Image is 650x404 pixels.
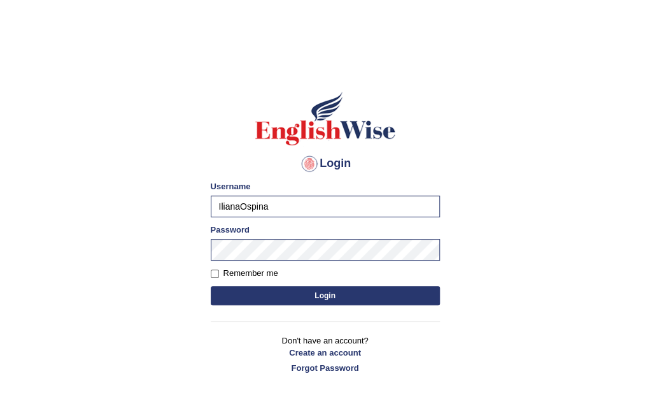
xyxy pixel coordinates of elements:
img: Logo of English Wise sign in for intelligent practice with AI [253,90,398,147]
label: Remember me [211,267,278,280]
label: Username [211,180,251,192]
a: Forgot Password [211,362,440,374]
h4: Login [211,154,440,174]
a: Create an account [211,347,440,359]
p: Don't have an account? [211,335,440,374]
input: Remember me [211,270,219,278]
button: Login [211,286,440,305]
label: Password [211,224,250,236]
